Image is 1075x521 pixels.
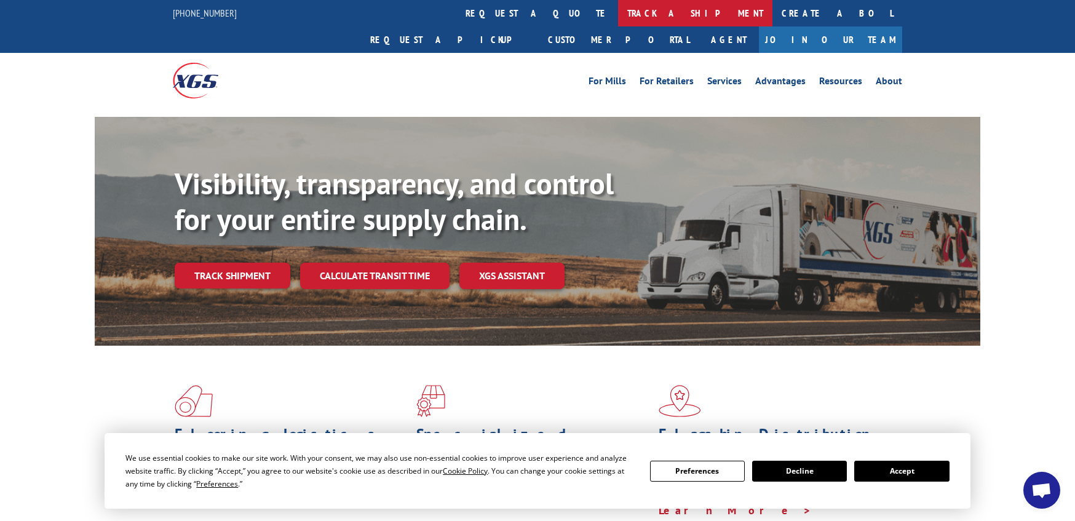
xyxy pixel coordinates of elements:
div: Cookie Consent Prompt [105,433,970,509]
button: Decline [752,461,847,482]
a: Customer Portal [539,26,699,53]
img: xgs-icon-focused-on-flooring-red [416,385,445,417]
div: Open chat [1023,472,1060,509]
a: Resources [819,76,862,90]
a: XGS ASSISTANT [459,263,565,289]
button: Accept [854,461,949,482]
a: [PHONE_NUMBER] [173,7,237,19]
a: Calculate transit time [300,263,450,289]
a: For Mills [589,76,626,90]
a: Advantages [755,76,806,90]
a: Join Our Team [759,26,902,53]
a: About [876,76,902,90]
h1: Flooring Logistics Solutions [175,427,407,463]
h1: Flagship Distribution Model [659,427,891,463]
a: Track shipment [175,263,290,288]
h1: Specialized Freight Experts [416,427,649,463]
b: Visibility, transparency, and control for your entire supply chain. [175,164,614,238]
a: Agent [699,26,759,53]
img: xgs-icon-total-supply-chain-intelligence-red [175,385,213,417]
span: Cookie Policy [443,466,488,476]
div: We use essential cookies to make our site work. With your consent, we may also use non-essential ... [125,451,635,490]
img: xgs-icon-flagship-distribution-model-red [659,385,701,417]
a: Request a pickup [361,26,539,53]
button: Preferences [650,461,745,482]
a: For Retailers [640,76,694,90]
a: Services [707,76,742,90]
span: Preferences [196,479,238,489]
a: Learn More > [659,503,812,517]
